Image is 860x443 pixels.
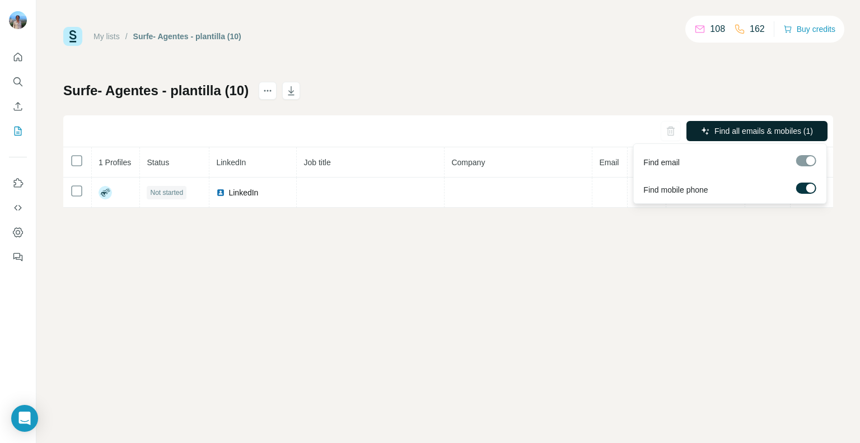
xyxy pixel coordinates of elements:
span: 1 Profiles [99,158,131,167]
button: Dashboard [9,222,27,243]
p: 162 [750,22,765,36]
span: Find email [643,157,680,168]
span: Status [147,158,169,167]
button: My lists [9,121,27,141]
img: Surfe Logo [63,27,82,46]
button: Use Surfe API [9,198,27,218]
button: Quick start [9,47,27,67]
span: LinkedIn [216,158,246,167]
button: Feedback [9,247,27,267]
h1: Surfe- Agentes - plantilla (10) [63,82,249,100]
p: 108 [710,22,725,36]
span: Find mobile phone [643,184,708,195]
button: Find all emails & mobiles (1) [686,121,828,141]
button: actions [259,82,277,100]
span: Job title [303,158,330,167]
div: Surfe- Agentes - plantilla (10) [133,31,241,42]
button: Buy credits [783,21,835,37]
span: Find all emails & mobiles (1) [714,125,813,137]
span: Email [599,158,619,167]
span: LinkedIn [228,187,258,198]
button: Use Surfe on LinkedIn [9,173,27,193]
span: Company [451,158,485,167]
img: LinkedIn logo [216,188,225,197]
span: Not started [150,188,183,198]
div: Open Intercom Messenger [11,405,38,432]
img: Avatar [9,11,27,29]
button: Enrich CSV [9,96,27,116]
button: Search [9,72,27,92]
a: My lists [94,32,120,41]
li: / [125,31,128,42]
